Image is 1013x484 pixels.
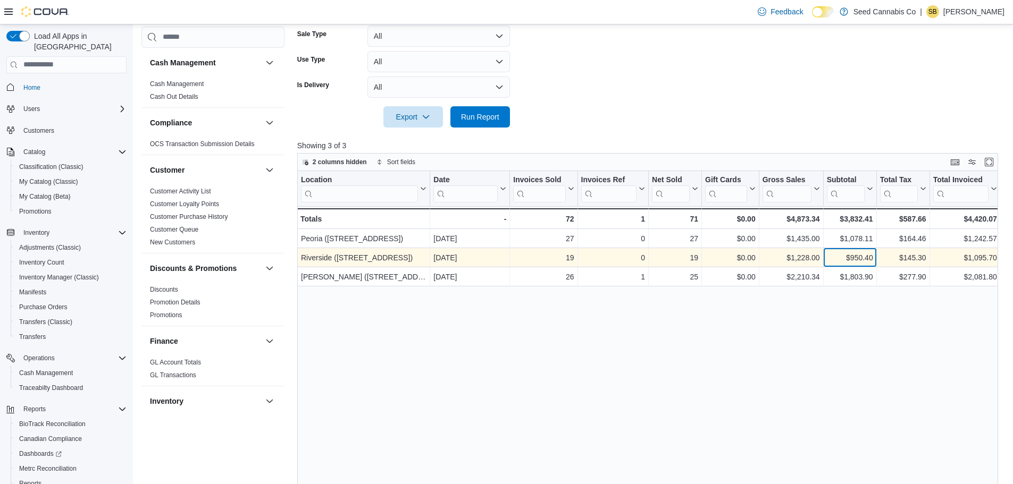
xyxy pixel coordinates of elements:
[150,336,178,346] h3: Finance
[581,232,644,245] div: 0
[23,105,40,113] span: Users
[150,57,261,68] button: Cash Management
[150,200,219,208] span: Customer Loyalty Points
[19,318,72,326] span: Transfers (Classic)
[15,286,51,299] a: Manifests
[19,384,83,392] span: Traceabilty Dashboard
[15,367,77,379] a: Cash Management
[15,418,90,430] a: BioTrack Reconciliation
[150,188,211,195] a: Customer Activity List
[11,366,131,380] button: Cash Management
[19,177,78,186] span: My Catalog (Classic)
[581,175,636,202] div: Invoices Ref
[2,225,131,240] button: Inventory
[150,239,195,246] a: New Customers
[581,175,644,202] button: Invoices Ref
[652,175,698,202] button: Net Sold
[652,270,698,283] div: 25
[15,190,127,203] span: My Catalog (Beta)
[367,77,510,98] button: All
[150,371,196,379] a: GL Transactions
[297,140,1006,151] p: Showing 3 of 3
[19,192,71,201] span: My Catalog (Beta)
[301,232,426,245] div: Peoria ([STREET_ADDRESS])
[150,285,178,294] span: Discounts
[150,396,183,406] h3: Inventory
[301,251,426,264] div: Riverside ([STREET_ADDRESS])
[23,83,40,92] span: Home
[581,251,644,264] div: 0
[853,5,916,18] p: Seed Cannabis Co
[150,238,195,247] span: New Customers
[652,251,698,264] div: 19
[15,286,127,299] span: Manifests
[15,381,127,394] span: Traceabilty Dashboard
[19,124,127,137] span: Customers
[581,270,644,283] div: 1
[652,213,698,225] div: 71
[301,270,426,283] div: [PERSON_NAME] ([STREET_ADDRESS])
[19,352,127,364] span: Operations
[933,213,997,225] div: $4,420.07
[15,367,127,379] span: Cash Management
[513,213,574,225] div: 72
[383,106,443,128] button: Export
[150,396,261,406] button: Inventory
[19,288,46,296] span: Manifests
[19,435,82,443] span: Canadian Compliance
[150,299,200,306] a: Promotion Details
[11,174,131,189] button: My Catalog (Classic)
[450,106,510,128] button: Run Report
[150,57,216,68] h3: Cash Management
[826,232,873,245] div: $1,078.11
[19,226,127,239] span: Inventory
[23,405,46,413] span: Reports
[928,5,937,18] span: SB
[433,270,506,283] div: [DATE]
[297,55,325,64] label: Use Type
[433,175,506,202] button: Date
[763,251,820,264] div: $1,228.00
[150,93,198,100] a: Cash Out Details
[150,187,211,196] span: Customer Activity List
[15,447,66,460] a: Dashboards
[150,117,261,128] button: Compliance
[11,329,131,344] button: Transfers
[263,262,276,275] button: Discounts & Promotions
[15,462,81,475] a: Metrc Reconciliation
[23,148,45,156] span: Catalog
[11,204,131,219] button: Promotions
[19,403,127,415] span: Reports
[513,251,574,264] div: 19
[263,116,276,129] button: Compliance
[966,156,978,168] button: Display options
[19,333,46,341] span: Transfers
[933,232,997,245] div: $1,242.57
[581,175,636,185] div: Invoices Ref
[933,270,997,283] div: $2,081.80
[15,316,127,328] span: Transfers (Classic)
[920,5,922,18] p: |
[15,330,127,343] span: Transfers
[513,175,574,202] button: Invoices Sold
[652,175,690,185] div: Net Sold
[19,103,127,115] span: Users
[298,156,371,168] button: 2 columns hidden
[19,146,127,158] span: Catalog
[390,106,437,128] span: Export
[15,241,127,254] span: Adjustments (Classic)
[880,251,926,264] div: $145.30
[15,432,86,445] a: Canadian Compliance
[141,283,284,326] div: Discounts & Promotions
[150,298,200,307] span: Promotion Details
[141,185,284,253] div: Customer
[11,240,131,255] button: Adjustments (Classic)
[150,80,204,88] span: Cash Management
[433,213,506,225] div: -
[943,5,1004,18] p: [PERSON_NAME]
[880,175,917,202] div: Total Tax
[933,175,988,185] div: Total Invoiced
[150,140,255,148] a: OCS Transaction Submission Details
[313,158,367,166] span: 2 columns hidden
[19,420,86,428] span: BioTrack Reconciliation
